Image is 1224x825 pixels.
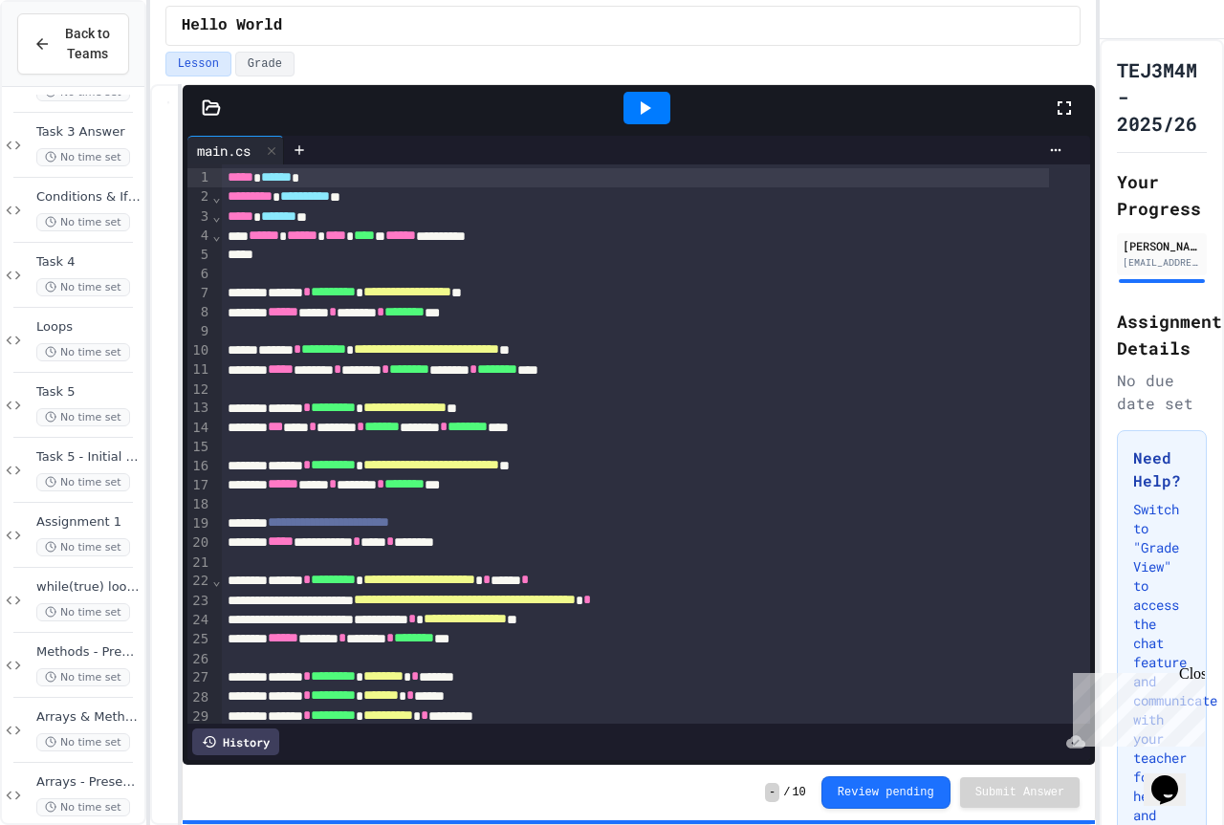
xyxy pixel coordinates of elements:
[187,457,211,476] div: 16
[187,187,211,206] div: 2
[187,630,211,649] div: 25
[211,189,221,205] span: Fold line
[187,322,211,341] div: 9
[187,707,211,727] div: 29
[36,774,141,791] span: Arrays - Presentation - copy
[187,572,211,591] div: 22
[792,785,805,800] span: 10
[187,592,211,611] div: 23
[36,213,130,231] span: No time set
[1117,308,1207,361] h2: Assignment Details
[211,208,221,224] span: Fold line
[36,408,130,426] span: No time set
[36,668,130,686] span: No time set
[187,611,211,630] div: 24
[36,449,141,466] span: Task 5 - Initial Solution
[36,189,141,206] span: Conditions & If Statements
[187,533,211,553] div: 20
[187,668,211,687] div: 27
[187,246,211,265] div: 5
[187,476,211,495] div: 17
[36,343,130,361] span: No time set
[1144,749,1205,806] iframe: chat widget
[765,783,779,802] span: -
[211,228,221,243] span: Fold line
[187,207,211,227] div: 3
[187,419,211,438] div: 14
[821,776,951,809] button: Review pending
[165,52,231,76] button: Lesson
[211,573,221,588] span: Fold line
[187,303,211,322] div: 8
[62,24,113,64] span: Back to Teams
[36,538,130,556] span: No time set
[783,785,790,800] span: /
[1117,56,1207,137] h1: TEJ3M4M - 2025/26
[187,514,211,533] div: 19
[187,168,211,187] div: 1
[36,319,141,336] span: Loops
[36,384,141,401] span: Task 5
[1123,255,1201,270] div: [EMAIL_ADDRESS][DOMAIN_NAME]
[36,514,141,531] span: Assignment 1
[1117,168,1207,222] h2: Your Progress
[187,650,211,669] div: 26
[187,141,260,161] div: main.cs
[36,798,130,816] span: No time set
[187,688,211,707] div: 28
[187,495,211,514] div: 18
[960,777,1081,808] button: Submit Answer
[36,644,141,661] span: Methods - Presentation
[187,380,211,400] div: 12
[975,785,1065,800] span: Submit Answer
[1123,237,1201,254] div: [PERSON_NAME] (Student)
[17,13,129,75] button: Back to Teams
[187,399,211,418] div: 13
[187,341,211,360] div: 10
[36,473,130,491] span: No time set
[36,579,141,596] span: while(true) loop example
[1065,665,1205,747] iframe: chat widget
[36,603,130,621] span: No time set
[182,14,283,37] span: Hello World
[192,728,279,755] div: History
[36,709,141,726] span: Arrays & Methods Practice
[36,124,141,141] span: Task 3 Answer
[187,136,284,164] div: main.cs
[187,284,211,303] div: 7
[187,554,211,573] div: 21
[36,148,130,166] span: No time set
[187,265,211,284] div: 6
[36,733,130,751] span: No time set
[235,52,295,76] button: Grade
[1117,369,1207,415] div: No due date set
[36,278,130,296] span: No time set
[36,254,141,271] span: Task 4
[8,8,132,121] div: Chat with us now!Close
[187,360,211,380] div: 11
[187,438,211,457] div: 15
[187,227,211,246] div: 4
[1133,446,1191,492] h3: Need Help?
